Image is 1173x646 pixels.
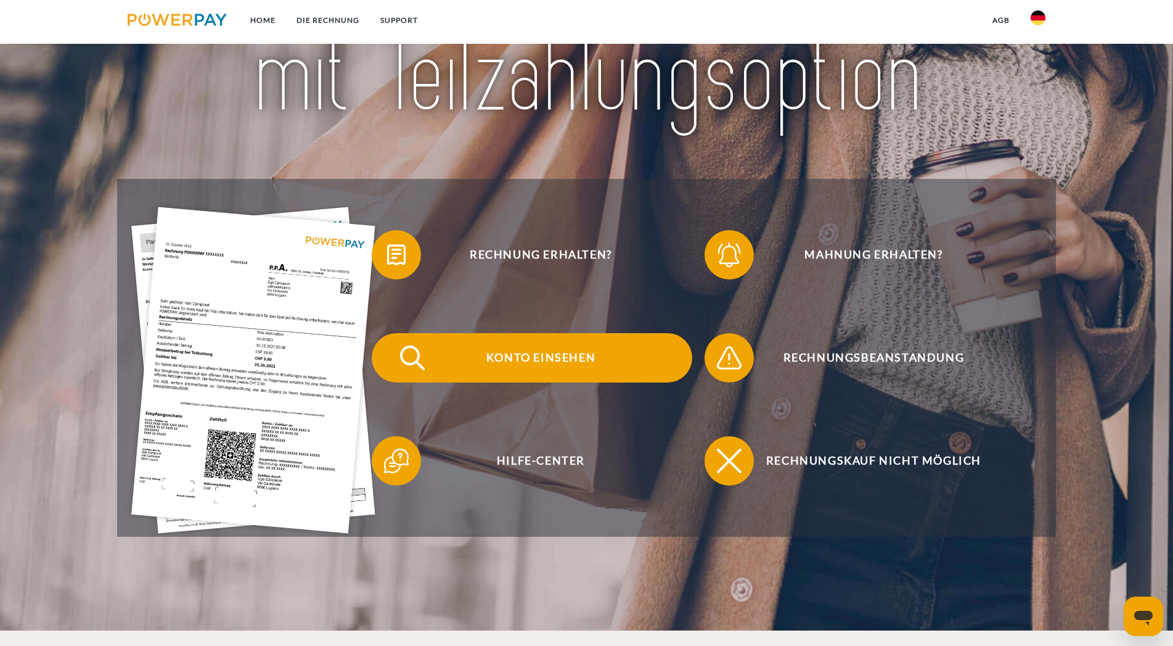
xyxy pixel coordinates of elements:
img: qb_bell.svg [714,239,745,270]
img: qb_search.svg [397,342,428,373]
span: Mahnung erhalten? [722,230,1024,280]
a: agb [982,9,1020,31]
button: Rechnungsbeanstandung [705,333,1025,383]
iframe: Schaltfläche zum Öffnen des Messaging-Fensters [1124,597,1163,636]
img: logo-powerpay.svg [128,14,227,26]
button: Hilfe-Center [372,436,692,486]
span: Konto einsehen [390,333,692,383]
a: SUPPORT [370,9,428,31]
img: single_invoice_powerpay_de.jpg [132,207,376,534]
img: qb_help.svg [381,445,412,476]
button: Mahnung erhalten? [705,230,1025,280]
img: de [1031,10,1045,25]
img: qb_close.svg [714,445,745,476]
span: Rechnungsbeanstandung [722,333,1024,383]
button: Rechnung erhalten? [372,230,692,280]
a: DIE RECHNUNG [286,9,370,31]
span: Rechnung erhalten? [390,230,692,280]
img: qb_warning.svg [714,342,745,373]
a: Home [240,9,286,31]
span: Hilfe-Center [390,436,692,486]
img: qb_bill.svg [381,239,412,270]
span: Rechnungskauf nicht möglich [722,436,1024,486]
button: Rechnungskauf nicht möglich [705,436,1025,486]
button: Konto einsehen [372,333,692,383]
